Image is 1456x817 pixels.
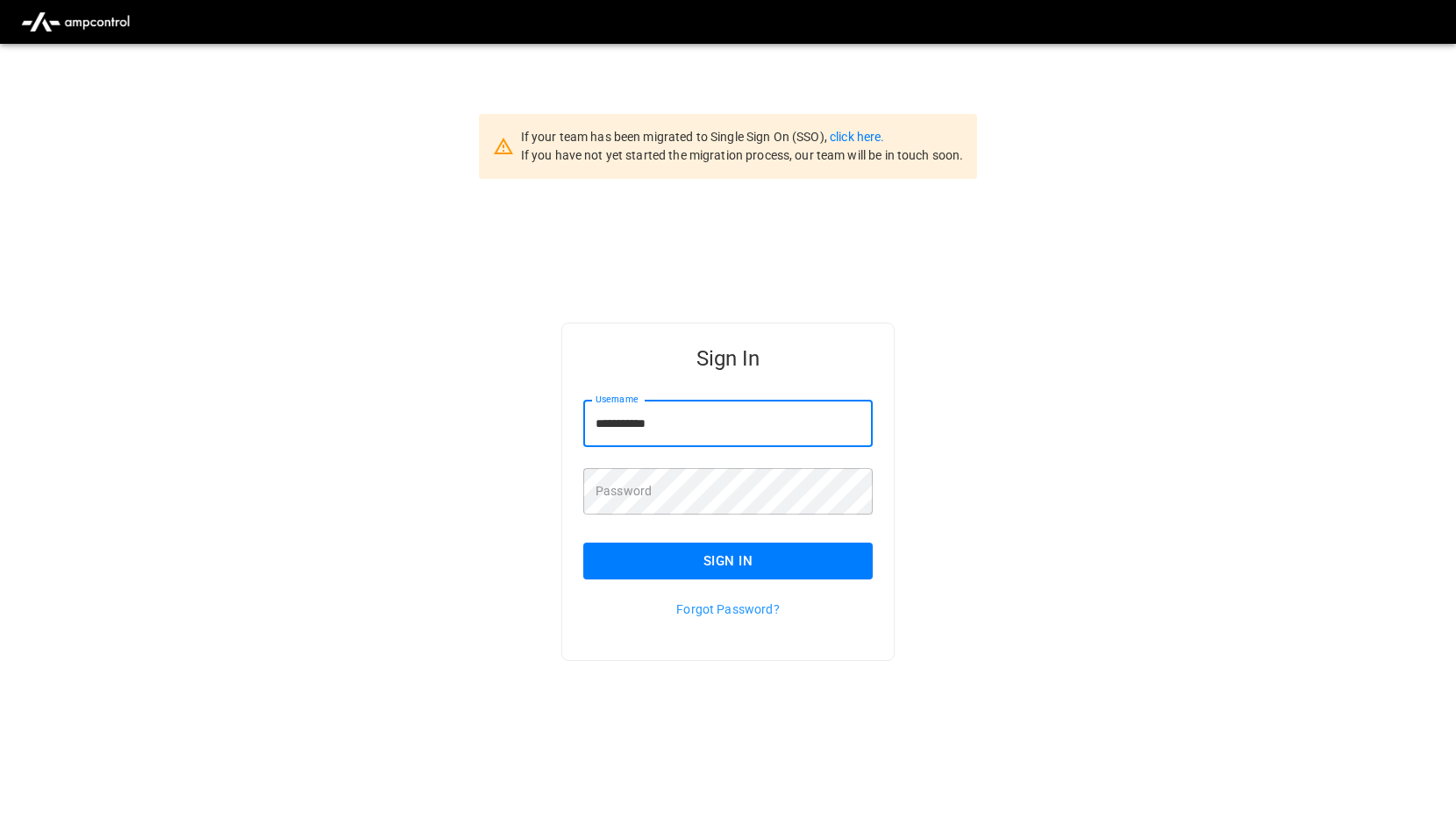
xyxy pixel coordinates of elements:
a: click here. [830,130,884,144]
p: Forgot Password? [583,600,873,618]
span: If you have not yet started the migration process, our team will be in touch soon. [521,148,964,162]
h5: Sign In [583,345,873,373]
img: ampcontrol.io logo [14,5,137,39]
label: Username [596,393,638,407]
span: If your team has been migrated to Single Sign On (SSO), [521,130,830,144]
button: Sign In [583,543,873,579]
